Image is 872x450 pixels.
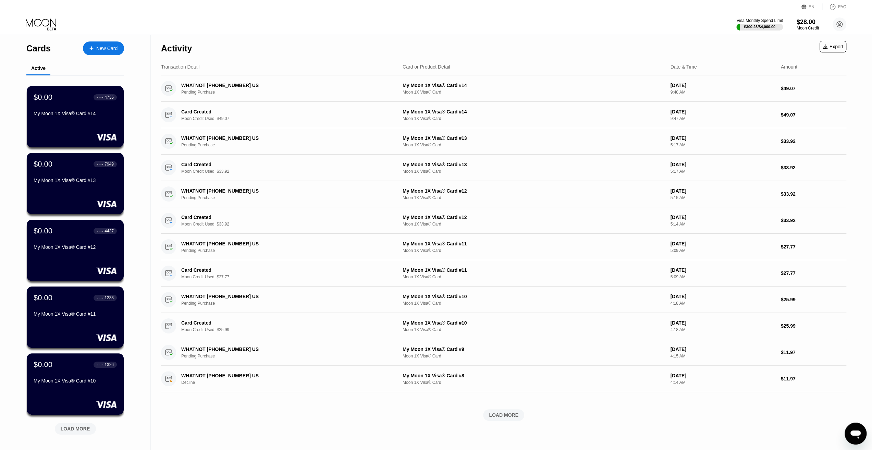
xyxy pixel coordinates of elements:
[403,301,665,306] div: Moon 1X Visa® Card
[105,295,114,300] div: 1238
[670,320,775,326] div: [DATE]
[161,44,192,53] div: Activity
[823,44,843,49] div: Export
[105,229,114,233] div: 4437
[670,64,697,70] div: Date & Time
[34,378,117,384] div: My Moon 1X Visa® Card #10
[83,41,124,55] div: New Card
[670,346,775,352] div: [DATE]
[181,380,394,385] div: Decline
[50,420,101,435] div: LOAD MORE
[797,19,819,31] div: $28.00Moon Credit
[838,4,846,9] div: FAQ
[403,215,665,220] div: My Moon 1X Visa® Card #12
[31,65,46,71] div: Active
[181,301,394,306] div: Pending Purchase
[670,301,775,306] div: 4:18 AM
[34,244,117,250] div: My Moon 1X Visa® Card #12
[670,90,775,95] div: 9:48 AM
[489,412,518,418] div: LOAD MORE
[161,75,846,102] div: WHATNOT [PHONE_NUMBER] USPending PurchaseMy Moon 1X Visa® Card #14Moon 1X Visa® Card[DATE]9:48 AM...
[781,138,846,144] div: $33.92
[670,294,775,299] div: [DATE]
[181,109,379,114] div: Card Created
[670,373,775,378] div: [DATE]
[181,143,394,147] div: Pending Purchase
[34,227,52,235] div: $0.00
[403,354,665,358] div: Moon 1X Visa® Card
[403,109,665,114] div: My Moon 1X Visa® Card #14
[161,409,846,421] div: LOAD MORE
[670,380,775,385] div: 4:14 AM
[781,244,846,250] div: $27.77
[97,364,103,366] div: ● ● ● ●
[161,207,846,234] div: Card CreatedMoon Credit Used: $33.92My Moon 1X Visa® Card #12Moon 1X Visa® Card[DATE]5:14 AM$33.92
[161,64,199,70] div: Transaction Detail
[403,275,665,279] div: Moon 1X Visa® Card
[34,160,52,169] div: $0.00
[403,83,665,88] div: My Moon 1X Visa® Card #14
[181,90,394,95] div: Pending Purchase
[670,267,775,273] div: [DATE]
[27,153,124,214] div: $0.00● ● ● ●7949My Moon 1X Visa® Card #13
[403,135,665,141] div: My Moon 1X Visa® Card #13
[781,218,846,223] div: $33.92
[27,287,124,348] div: $0.00● ● ● ●1238My Moon 1X Visa® Card #11
[181,169,394,174] div: Moon Credit Used: $33.92
[670,135,775,141] div: [DATE]
[34,311,117,317] div: My Moon 1X Visa® Card #11
[97,297,103,299] div: ● ● ● ●
[670,116,775,121] div: 9:47 AM
[27,86,124,147] div: $0.00● ● ● ●4736My Moon 1X Visa® Card #14
[181,162,379,167] div: Card Created
[161,155,846,181] div: Card CreatedMoon Credit Used: $33.92My Moon 1X Visa® Card #13Moon 1X Visa® Card[DATE]5:17 AM$33.92
[181,116,394,121] div: Moon Credit Used: $49.07
[781,191,846,197] div: $33.92
[670,241,775,246] div: [DATE]
[181,354,394,358] div: Pending Purchase
[181,188,379,194] div: WHATNOT [PHONE_NUMBER] US
[403,294,665,299] div: My Moon 1X Visa® Card #10
[670,215,775,220] div: [DATE]
[161,339,846,366] div: WHATNOT [PHONE_NUMBER] USPending PurchaseMy Moon 1X Visa® Card #9Moon 1X Visa® Card[DATE]4:15 AM$...
[403,169,665,174] div: Moon 1X Visa® Card
[781,86,846,91] div: $49.07
[403,143,665,147] div: Moon 1X Visa® Card
[97,96,103,98] div: ● ● ● ●
[181,248,394,253] div: Pending Purchase
[403,320,665,326] div: My Moon 1X Visa® Card #10
[96,46,118,51] div: New Card
[781,64,797,70] div: Amount
[670,143,775,147] div: 5:17 AM
[161,366,846,392] div: WHATNOT [PHONE_NUMBER] USDeclineMy Moon 1X Visa® Card #8Moon 1X Visa® Card[DATE]4:14 AM$11.97
[670,109,775,114] div: [DATE]
[26,44,51,53] div: Cards
[181,222,394,227] div: Moon Credit Used: $33.92
[670,354,775,358] div: 4:15 AM
[27,220,124,281] div: $0.00● ● ● ●4437My Moon 1X Visa® Card #12
[181,135,379,141] div: WHATNOT [PHONE_NUMBER] US
[181,195,394,200] div: Pending Purchase
[781,270,846,276] div: $27.77
[403,195,665,200] div: Moon 1X Visa® Card
[34,293,52,302] div: $0.00
[403,380,665,385] div: Moon 1X Visa® Card
[797,19,819,26] div: $28.00
[403,222,665,227] div: Moon 1X Visa® Card
[181,294,379,299] div: WHATNOT [PHONE_NUMBER] US
[61,426,90,432] div: LOAD MORE
[781,165,846,170] div: $33.92
[736,18,783,23] div: Visa Monthly Spend Limit
[27,353,124,415] div: $0.00● ● ● ●1326My Moon 1X Visa® Card #10
[181,83,379,88] div: WHATNOT [PHONE_NUMBER] US
[781,350,846,355] div: $11.97
[181,275,394,279] div: Moon Credit Used: $27.77
[97,163,103,165] div: ● ● ● ●
[781,112,846,118] div: $49.07
[181,346,379,352] div: WHATNOT [PHONE_NUMBER] US
[670,275,775,279] div: 5:09 AM
[403,248,665,253] div: Moon 1X Visa® Card
[403,116,665,121] div: Moon 1X Visa® Card
[181,241,379,246] div: WHATNOT [PHONE_NUMBER] US
[105,95,114,100] div: 4736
